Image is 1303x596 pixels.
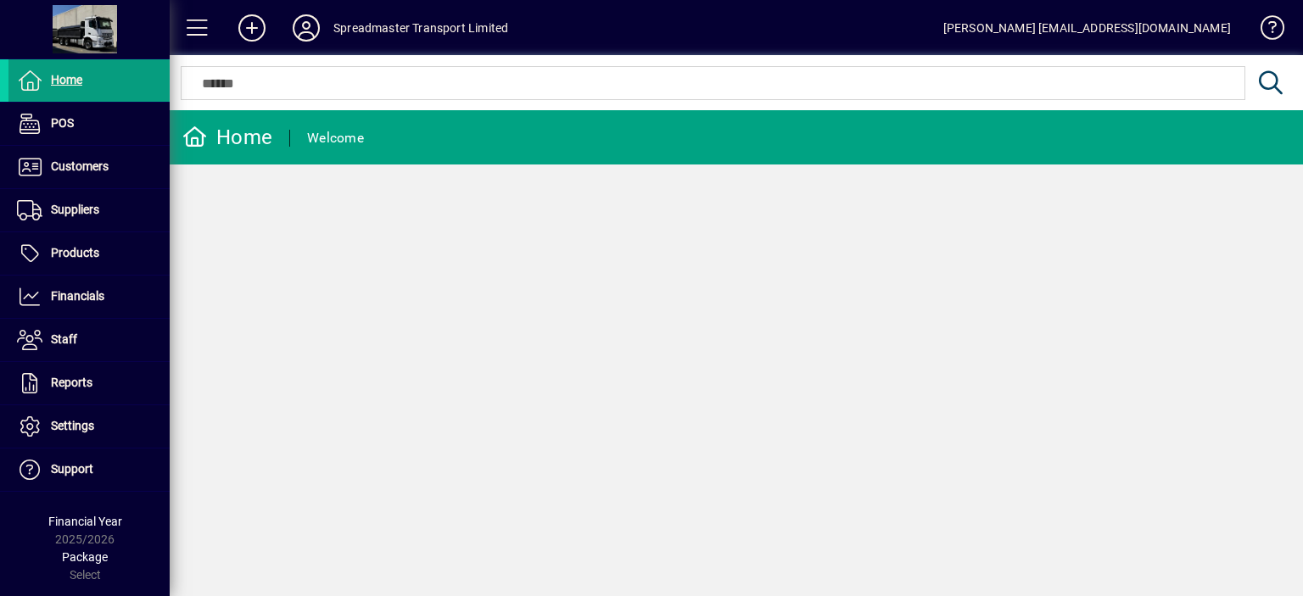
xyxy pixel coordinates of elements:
a: Suppliers [8,189,170,231]
span: Settings [51,419,94,432]
span: Reports [51,376,92,389]
span: Staff [51,332,77,346]
div: Spreadmaster Transport Limited [333,14,508,42]
span: Suppliers [51,203,99,216]
a: Settings [8,405,170,448]
span: POS [51,116,74,130]
span: Customers [51,159,109,173]
a: POS [8,103,170,145]
button: Profile [279,13,333,43]
a: Knowledge Base [1248,3,1282,58]
button: Add [225,13,279,43]
a: Staff [8,319,170,361]
a: Financials [8,276,170,318]
span: Financial Year [48,515,122,528]
a: Customers [8,146,170,188]
span: Support [51,462,93,476]
span: Package [62,550,108,564]
span: Products [51,246,99,259]
div: Home [182,124,272,151]
a: Products [8,232,170,275]
div: [PERSON_NAME] [EMAIL_ADDRESS][DOMAIN_NAME] [943,14,1231,42]
a: Reports [8,362,170,404]
span: Home [51,73,82,86]
span: Financials [51,289,104,303]
div: Welcome [307,125,364,152]
a: Support [8,448,170,491]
